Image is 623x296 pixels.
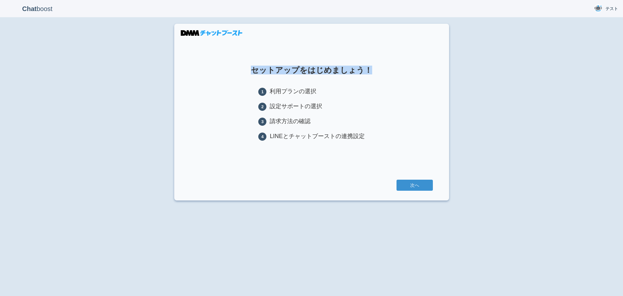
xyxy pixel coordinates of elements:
[605,6,618,12] span: テスト
[258,133,266,141] span: 4
[397,180,433,191] a: 次へ
[5,1,70,17] p: boost
[258,88,266,96] span: 1
[22,5,36,12] b: Chat
[594,4,602,12] img: User Image
[258,117,364,126] li: 請求方法の確認
[181,30,242,36] img: DMMチャットブースト
[258,102,364,111] li: 設定サポートの選択
[190,66,433,74] h1: セットアップをはじめましょう！
[258,87,364,96] li: 利用プランの選択
[258,118,266,126] span: 3
[258,132,364,141] li: LINEとチャットブーストの連携設定
[258,103,266,111] span: 2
